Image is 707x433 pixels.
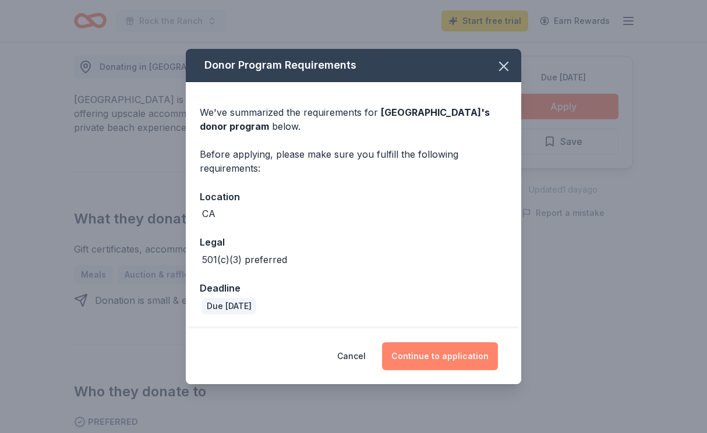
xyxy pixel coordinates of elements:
button: Continue to application [382,342,498,370]
div: Deadline [200,281,507,296]
div: We've summarized the requirements for below. [200,105,507,133]
div: Legal [200,235,507,250]
div: Donor Program Requirements [186,49,521,82]
div: Before applying, please make sure you fulfill the following requirements: [200,147,507,175]
button: Cancel [337,342,366,370]
div: Due [DATE] [202,298,256,314]
div: CA [202,207,215,221]
div: 501(c)(3) preferred [202,253,287,267]
div: Location [200,189,507,204]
